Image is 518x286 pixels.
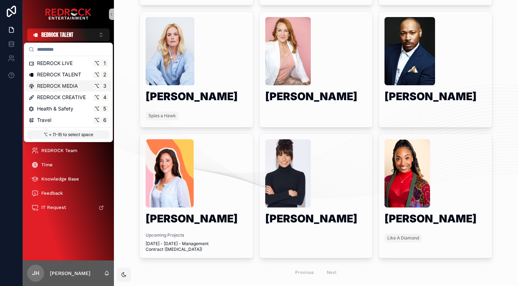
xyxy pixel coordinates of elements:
span: Time [41,162,53,168]
span: Feedback [41,190,63,196]
span: Knowledge Base [41,176,79,182]
span: ⌥ [94,60,100,66]
a: JayDonnell-BD-7.jpg[PERSON_NAME] [378,11,492,128]
span: REDROCK TALENT [37,71,81,78]
a: C19FFF9F-FAF7-4621-991D61EFBE6D6ED3.jpg[PERSON_NAME]Like A Diamond [378,133,492,258]
span: 2 [102,72,108,77]
div: scrollable content [23,41,114,223]
span: ⌥ [94,72,100,77]
span: 4 [102,95,108,100]
span: REDROCK Team [41,148,77,153]
a: Untitled-3-01_1500x-(1).webp[PERSON_NAME]Upcoming Projects[DATE] - [DATE] - Management Contract (... [140,133,253,258]
span: REDROCK CREATIVE [37,94,86,101]
span: 5 [102,106,108,112]
h1: [PERSON_NAME] [384,91,486,104]
span: REDROCK TALENT [41,31,73,38]
img: Untitled-3-01_1500x-(1).webp [146,139,194,207]
span: Travel [37,117,51,124]
img: 9B496E27-3AEE-467E-8289E49ECF6641B4.jpg [265,17,311,85]
span: ⌥ [94,83,100,89]
a: IT Request [27,201,110,214]
span: ⌥ [94,117,100,123]
h1: [PERSON_NAME] [265,91,367,104]
a: Time [27,158,110,171]
span: ⌥ [94,106,100,112]
img: angelafornero.jpg [265,139,311,207]
img: App logo [45,9,91,20]
span: 1 [102,60,108,66]
h1: [PERSON_NAME] [146,91,247,104]
span: REDROCK MEDIA [37,82,78,90]
span: Health & Safety [37,105,73,112]
span: REDROCK LIVE [37,60,73,67]
p: [PERSON_NAME] [50,270,90,277]
button: Select Button [27,28,110,41]
h1: [PERSON_NAME] [146,213,247,227]
a: Like A Diamond [384,234,422,242]
a: REDROCK Team [27,144,110,157]
a: angelafornero.jpg[PERSON_NAME] [259,133,373,258]
h1: [PERSON_NAME] [384,213,486,227]
span: [DATE] - [DATE] - Management Contract ([MEDICAL_DATA]) [146,241,247,252]
span: ⌥ [94,95,100,100]
p: ⌥ + (1-9) to select space [27,130,110,139]
h1: [PERSON_NAME] [265,213,367,227]
div: Suggestions [24,56,113,127]
a: Spies a Hawk [146,112,179,120]
img: C19FFF9F-FAF7-4621-991D61EFBE6D6ED3.jpg [384,139,430,207]
span: Upcoming Projects [146,232,247,238]
span: Spies a Hawk [148,113,176,119]
span: JH [32,269,40,277]
img: JayDonnell-BD-7.jpg [384,17,435,85]
a: Knowledge Base [27,173,110,185]
a: CAA55DDF-01DA-4617-9482CCFC763EC7E9.jpg[PERSON_NAME]Spies a Hawk [140,11,253,128]
a: Feedback [27,187,110,200]
span: 3 [102,83,108,89]
img: CAA55DDF-01DA-4617-9482CCFC763EC7E9.jpg [146,17,194,85]
span: 6 [102,117,108,123]
span: IT Request [41,205,66,210]
span: Like A Diamond [387,235,419,241]
a: 9B496E27-3AEE-467E-8289E49ECF6641B4.jpg[PERSON_NAME] [259,11,373,128]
